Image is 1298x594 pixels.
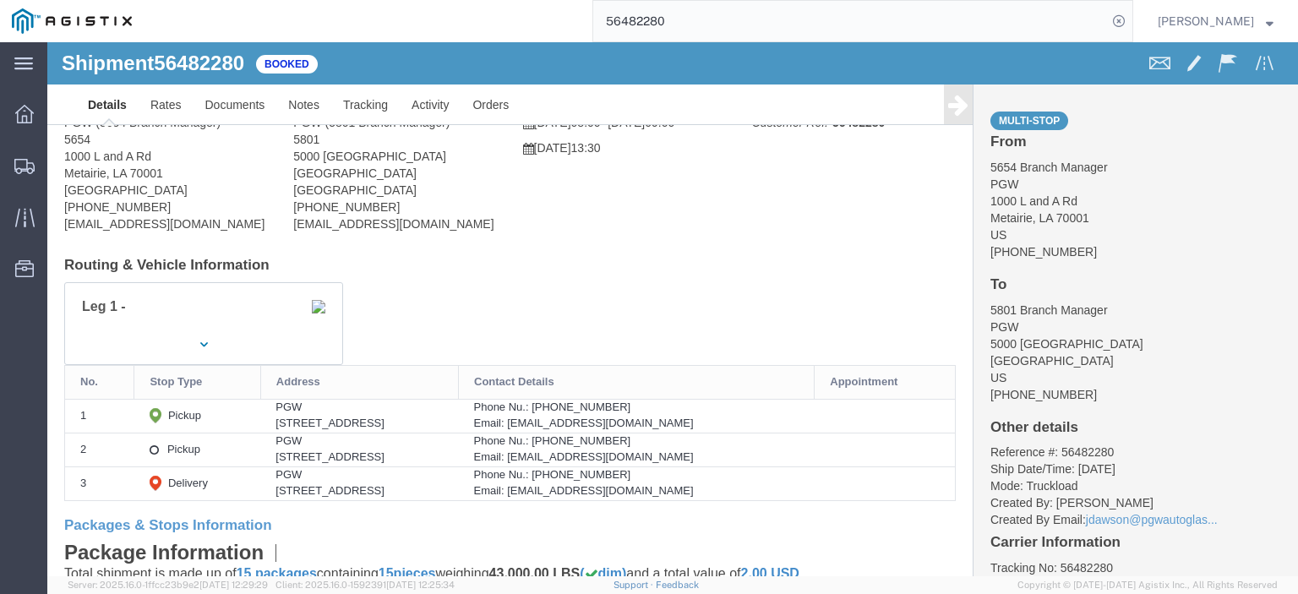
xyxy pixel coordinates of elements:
[1017,578,1278,592] span: Copyright © [DATE]-[DATE] Agistix Inc., All Rights Reserved
[593,1,1107,41] input: Search for shipment number, reference number
[614,580,656,590] a: Support
[656,580,699,590] a: Feedback
[47,42,1298,576] iframe: FS Legacy Container
[1157,11,1274,31] button: [PERSON_NAME]
[12,8,132,34] img: logo
[386,580,455,590] span: [DATE] 12:25:34
[275,580,455,590] span: Client: 2025.16.0-1592391
[199,580,268,590] span: [DATE] 12:29:29
[68,580,268,590] span: Server: 2025.16.0-1ffcc23b9e2
[1158,12,1254,30] span: Jesse Jordan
